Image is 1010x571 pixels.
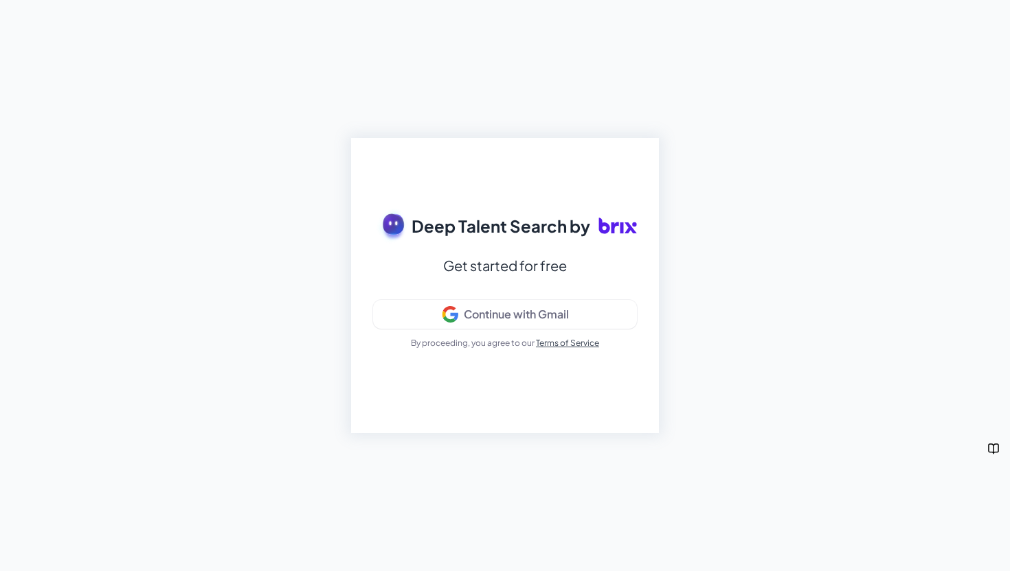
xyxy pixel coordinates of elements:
span: Deep Talent Search by [412,213,590,238]
a: Terms of Service [536,338,599,348]
div: Get started for free [443,253,567,278]
div: Continue with Gmail [464,307,569,321]
p: By proceeding, you agree to our [411,337,599,349]
button: Continue with Gmail [373,300,637,329]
